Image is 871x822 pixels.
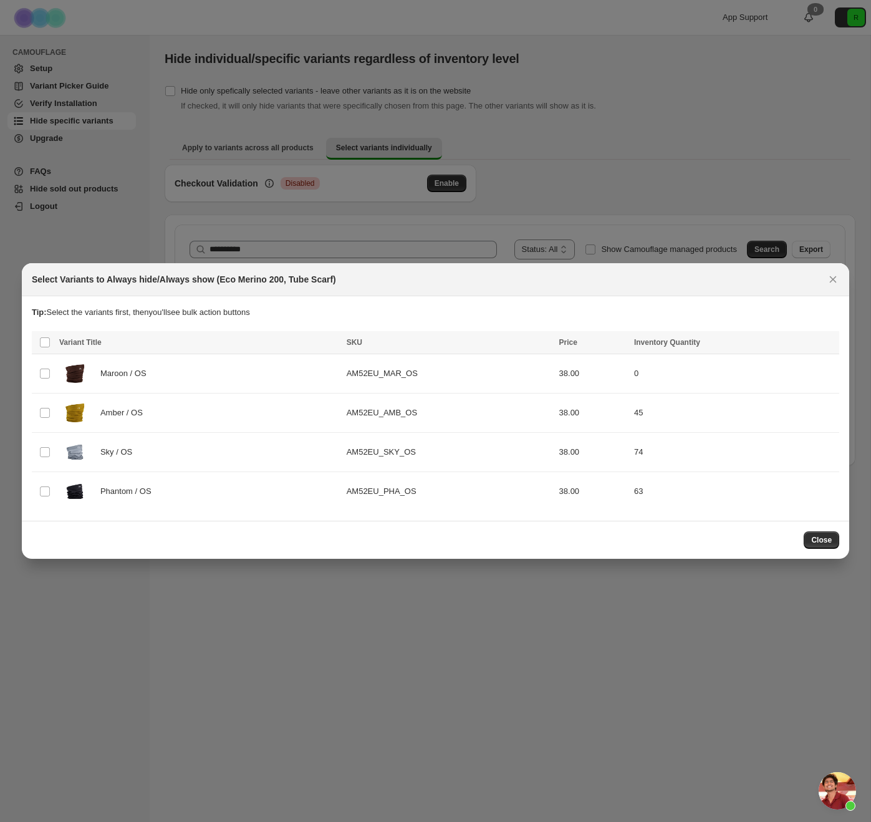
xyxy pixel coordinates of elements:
[100,446,139,458] span: Sky / OS
[824,271,842,288] button: Close
[630,354,839,394] td: 0
[343,394,556,433] td: AM52EU_AMB_OS
[630,433,839,472] td: 74
[556,433,630,472] td: 38.00
[630,472,839,511] td: 63
[32,273,336,286] h2: Select Variants to Always hide/Always show (Eco Merino 200, Tube Scarf)
[100,407,150,419] span: Amber / OS
[556,472,630,511] td: 38.00
[634,338,700,347] span: Inventory Quantity
[811,535,832,545] span: Close
[32,306,839,319] p: Select the variants first, then you'll see bulk action buttons
[556,394,630,433] td: 38.00
[343,354,556,394] td: AM52EU_MAR_OS
[343,472,556,511] td: AM52EU_PHA_OS
[819,772,856,810] div: Chat öffnen
[59,437,90,468] img: Rotauf-ecomerino200-tubescarf-unisex-sky-front_20b0b1fe-a7ba-4220-8a66-ca737999cf30.png
[559,338,577,347] span: Price
[59,397,90,428] img: Rotauf-Eco-Merino-200-Tube-Scarf-AMB-Ghost-1.png
[59,476,90,507] img: Rotauf-ecomerino200-tubescarf-unisex-phantom-front_b2fe3739-35c9-4e4d-8759-79f6ee5fbd9c.png
[630,394,839,433] td: 45
[59,338,102,347] span: Variant Title
[347,338,362,347] span: SKU
[804,531,839,549] button: Close
[100,367,153,380] span: Maroon / OS
[59,358,90,389] img: Rotauf-Eco-Merino-200-Tube-Scarf-PHA-Ghost-1.png
[343,433,556,472] td: AM52EU_SKY_OS
[556,354,630,394] td: 38.00
[100,485,158,498] span: Phantom / OS
[32,307,47,317] strong: Tip:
